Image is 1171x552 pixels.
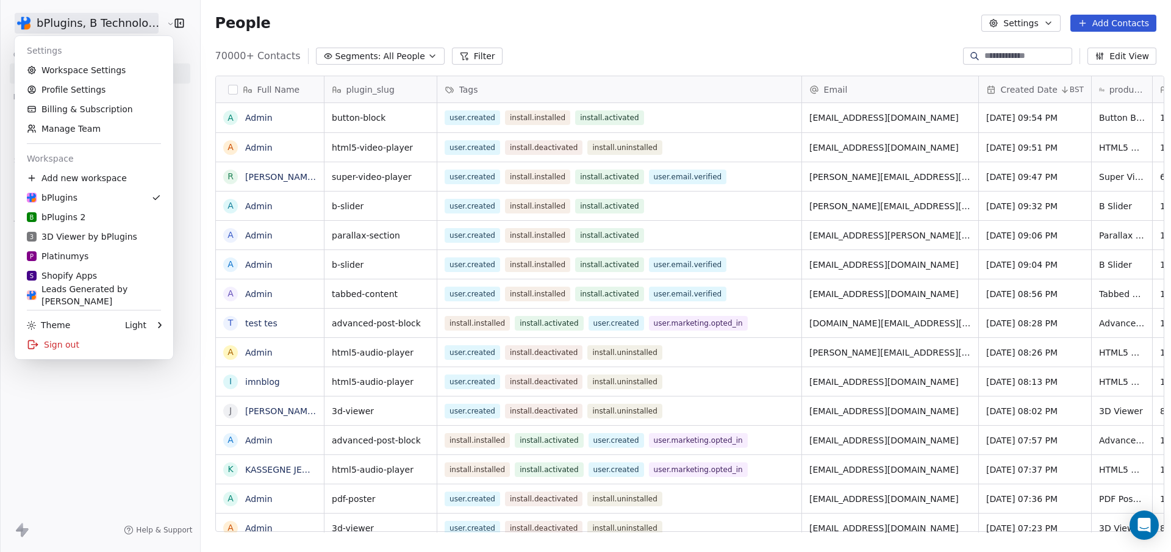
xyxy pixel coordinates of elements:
span: P [30,252,34,261]
span: b [30,213,34,222]
div: Theme [27,319,70,331]
img: 4d237dd582c592203a1709821b9385ec515ed88537bc98dff7510fb7378bd483%20(2).png [27,193,37,203]
div: Light [125,319,146,331]
div: bPlugins 2 [27,211,85,223]
div: Settings [20,41,168,60]
a: Manage Team [20,119,168,138]
span: S [30,271,34,281]
img: 4d237dd582c592203a1709821b9385ec515ed88537bc98dff7510fb7378bd483%20(2).png [27,290,37,300]
div: Workspace [20,149,168,168]
div: Sign out [20,335,168,354]
div: 3D Viewer by bPlugins [27,231,137,243]
div: bPlugins [27,192,77,204]
div: Platinumys [27,250,88,262]
a: Billing & Subscription [20,99,168,119]
div: Shopify Apps [27,270,97,282]
span: 3 [30,232,34,242]
div: Leads Generated by [PERSON_NAME] [27,283,161,307]
a: Workspace Settings [20,60,168,80]
a: Profile Settings [20,80,168,99]
div: Add new workspace [20,168,168,188]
